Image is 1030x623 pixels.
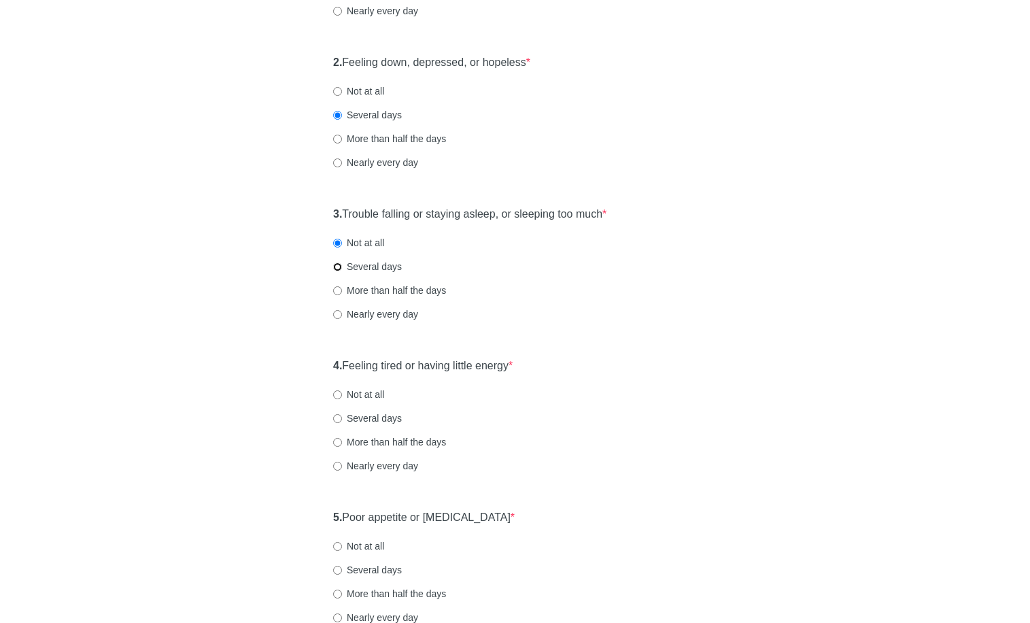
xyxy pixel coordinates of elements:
[333,307,418,321] label: Nearly every day
[333,613,342,622] input: Nearly every day
[333,207,606,222] label: Trouble falling or staying asleep, or sleeping too much
[333,239,342,248] input: Not at all
[333,132,446,146] label: More than half the days
[333,84,384,98] label: Not at all
[333,510,515,526] label: Poor appetite or [MEDICAL_DATA]
[333,236,384,250] label: Not at all
[333,566,342,575] input: Several days
[333,284,446,297] label: More than half the days
[333,390,342,399] input: Not at all
[333,108,402,122] label: Several days
[333,539,384,553] label: Not at all
[333,156,418,169] label: Nearly every day
[333,358,513,374] label: Feeling tired or having little energy
[333,4,418,18] label: Nearly every day
[333,459,418,473] label: Nearly every day
[333,55,530,71] label: Feeling down, depressed, or hopeless
[333,411,402,425] label: Several days
[333,388,384,401] label: Not at all
[333,87,342,96] input: Not at all
[333,438,342,447] input: More than half the days
[333,111,342,120] input: Several days
[333,542,342,551] input: Not at all
[333,208,342,220] strong: 3.
[333,587,446,601] label: More than half the days
[333,310,342,319] input: Nearly every day
[333,263,342,271] input: Several days
[333,590,342,599] input: More than half the days
[333,135,342,144] input: More than half the days
[333,7,342,16] input: Nearly every day
[333,56,342,68] strong: 2.
[333,414,342,423] input: Several days
[333,286,342,295] input: More than half the days
[333,435,446,449] label: More than half the days
[333,462,342,471] input: Nearly every day
[333,563,402,577] label: Several days
[333,360,342,371] strong: 4.
[333,511,342,523] strong: 5.
[333,158,342,167] input: Nearly every day
[333,260,402,273] label: Several days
